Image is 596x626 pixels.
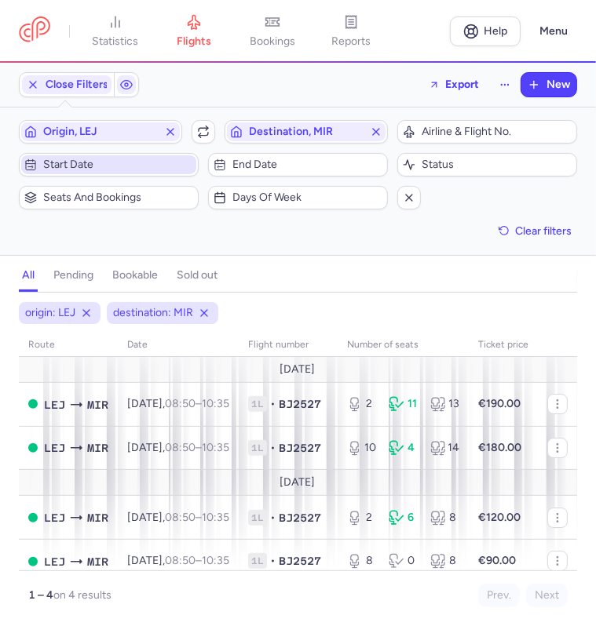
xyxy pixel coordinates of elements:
[28,443,38,453] span: OPEN
[233,14,312,49] a: bookings
[389,510,418,526] div: 6
[44,553,65,570] span: Halle, Leipzig, Germany
[165,397,229,410] span: –
[53,588,112,602] span: on 4 results
[93,35,139,49] span: statistics
[19,153,199,177] button: Start date
[127,397,229,410] span: [DATE],
[113,305,193,321] span: destination: MIR
[225,120,388,144] button: Destination, MIR
[445,78,479,90] span: Export
[202,554,229,567] time: 10:35
[19,333,118,357] th: route
[76,14,155,49] a: statistics
[44,396,65,413] span: Halle, Leipzig, Germany
[202,511,229,524] time: 10:35
[28,557,38,566] span: OPEN
[165,511,229,524] span: –
[484,25,508,37] span: Help
[347,510,376,526] div: 2
[22,268,35,282] h4: all
[46,78,108,91] span: Close Filters
[44,439,65,457] span: Halle, Leipzig, Germany
[19,16,50,45] a: CitizenPlane red outlined logo
[469,333,538,357] th: Ticket price
[232,191,382,204] span: Days of week
[478,397,521,410] strong: €190.00
[270,396,276,412] span: •
[177,268,218,282] h4: sold out
[526,584,568,607] button: Next
[249,126,364,138] span: Destination, MIR
[19,186,199,209] button: Seats and bookings
[239,333,338,357] th: Flight number
[347,553,376,569] div: 8
[232,158,382,171] span: End date
[279,396,321,412] span: BJ2527
[165,441,196,454] time: 08:50
[419,72,489,97] button: Export
[478,511,521,524] strong: €120.00
[43,158,193,171] span: Start date
[338,333,469,357] th: number of seats
[165,554,196,567] time: 08:50
[28,399,38,409] span: OPEN
[155,14,233,49] a: flights
[202,397,229,410] time: 10:35
[87,509,108,526] span: MIR
[478,584,520,607] button: Prev.
[20,73,114,96] button: Close Filters
[515,225,572,237] span: Clear filters
[165,397,196,410] time: 08:50
[248,440,267,456] span: 1L
[430,440,459,456] div: 14
[347,440,376,456] div: 10
[118,333,239,357] th: date
[331,35,371,49] span: reports
[422,126,572,138] span: Airline & Flight No.
[389,553,418,569] div: 0
[270,510,276,526] span: •
[25,305,75,321] span: origin: LEJ
[478,554,516,567] strong: €90.00
[127,441,229,454] span: [DATE],
[28,588,53,602] strong: 1 – 4
[112,268,158,282] h4: bookable
[87,553,108,570] span: Habib Bourguiba, Monastir, Tunisia
[430,510,459,526] div: 8
[279,553,321,569] span: BJ2527
[250,35,295,49] span: bookings
[397,153,577,177] button: Status
[493,219,577,242] button: Clear filters
[202,441,229,454] time: 10:35
[312,14,390,49] a: reports
[208,186,388,209] button: Days of week
[389,396,418,412] div: 11
[248,396,267,412] span: 1L
[279,510,321,526] span: BJ2527
[127,511,229,524] span: [DATE],
[389,440,418,456] div: 4
[44,509,65,526] span: Halle, Leipzig, Germany
[547,78,570,91] span: New
[19,120,182,144] button: Origin, LEJ
[280,476,316,489] span: [DATE]
[177,35,211,49] span: flights
[208,153,388,177] button: End date
[248,510,267,526] span: 1L
[248,553,267,569] span: 1L
[422,158,572,171] span: Status
[127,554,229,567] span: [DATE],
[521,73,576,96] button: New
[450,16,521,46] a: Help
[165,441,229,454] span: –
[43,126,158,138] span: Origin, LEJ
[347,396,376,412] div: 2
[530,16,577,46] button: Menu
[43,191,193,204] span: Seats and bookings
[279,440,321,456] span: BJ2527
[165,511,196,524] time: 08:50
[165,554,229,567] span: –
[430,553,459,569] div: 8
[478,441,521,454] strong: €180.00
